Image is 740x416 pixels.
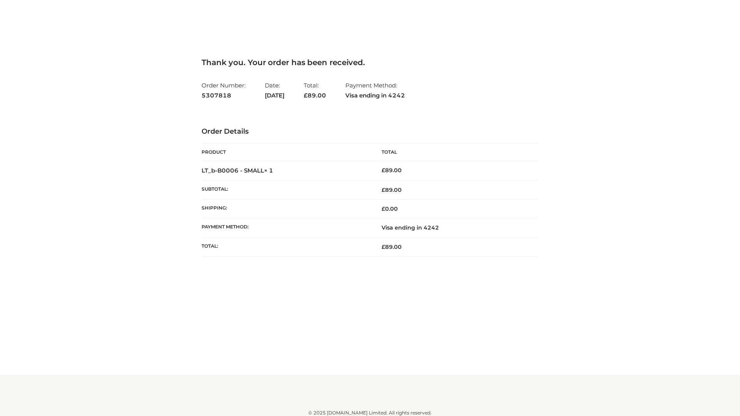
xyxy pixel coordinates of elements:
li: Payment Method: [345,79,405,102]
strong: × 1 [264,167,273,174]
span: 89.00 [304,92,326,99]
span: £ [382,167,385,174]
td: Visa ending in 4242 [370,218,538,237]
strong: 5307818 [202,91,246,101]
th: Total [370,144,538,161]
span: 89.00 [382,243,402,250]
h3: Thank you. Your order has been received. [202,58,538,67]
strong: Visa ending in 4242 [345,91,405,101]
span: £ [382,205,385,212]
span: £ [382,243,385,250]
th: Subtotal: [202,180,370,199]
th: Product [202,144,370,161]
li: Date: [265,79,284,102]
li: Order Number: [202,79,246,102]
span: £ [304,92,308,99]
th: Total: [202,237,370,256]
bdi: 0.00 [382,205,398,212]
span: £ [382,186,385,193]
th: Shipping: [202,200,370,218]
h3: Order Details [202,127,538,136]
strong: [DATE] [265,91,284,101]
li: Total: [304,79,326,102]
th: Payment method: [202,218,370,237]
strong: LT_b-B0006 - SMALL [202,167,273,174]
bdi: 89.00 [382,167,402,174]
span: 89.00 [382,186,402,193]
